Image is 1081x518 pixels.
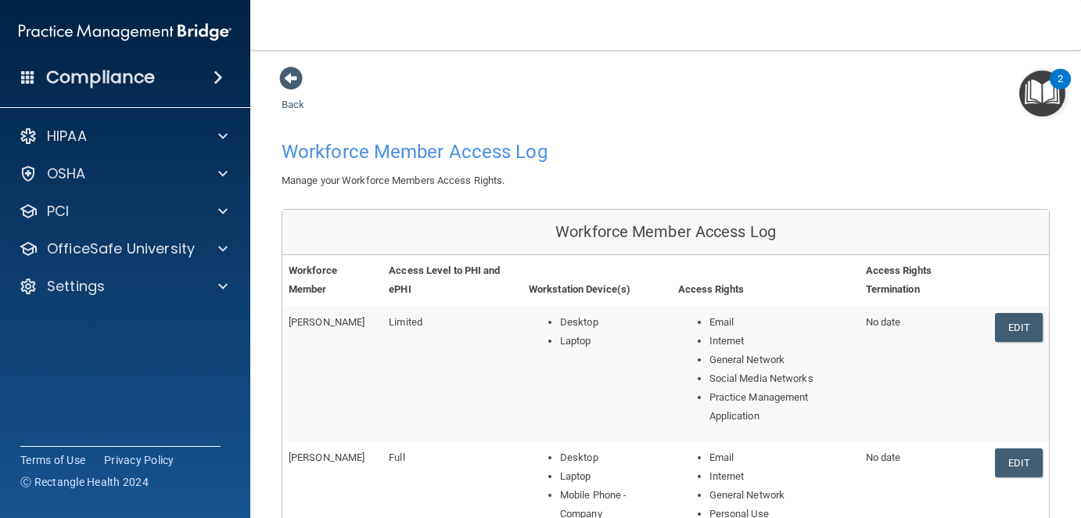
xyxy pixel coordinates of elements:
[282,174,505,186] span: Manage your Workforce Members Access Rights.
[995,448,1043,477] a: Edit
[19,16,232,48] img: PMB logo
[382,255,523,306] th: Access Level to PHI and ePHI
[995,313,1043,342] a: Edit
[672,255,860,306] th: Access Rights
[19,277,228,296] a: Settings
[289,451,365,463] span: [PERSON_NAME]
[47,239,195,258] p: OfficeSafe University
[709,486,853,505] li: General Network
[709,332,853,351] li: Internet
[523,255,672,306] th: Workstation Device(s)
[709,313,853,332] li: Email
[289,316,365,328] span: [PERSON_NAME]
[20,452,85,468] a: Terms of Use
[282,142,654,162] h4: Workforce Member Access Log
[104,452,174,468] a: Privacy Policy
[282,255,382,306] th: Workforce Member
[709,351,853,369] li: General Network
[389,451,404,463] span: Full
[47,202,69,221] p: PCI
[47,277,105,296] p: Settings
[46,67,155,88] h4: Compliance
[709,467,853,486] li: Internet
[866,316,901,328] span: No date
[47,127,87,146] p: HIPAA
[19,239,228,258] a: OfficeSafe University
[19,164,228,183] a: OSHA
[560,448,666,467] li: Desktop
[560,332,666,351] li: Laptop
[1019,70,1065,117] button: Open Resource Center, 2 new notifications
[19,202,228,221] a: PCI
[389,316,422,328] span: Limited
[1058,79,1063,99] div: 2
[709,369,853,388] li: Social Media Networks
[282,210,1049,255] div: Workforce Member Access Log
[20,474,149,490] span: Ⓒ Rectangle Health 2024
[19,127,228,146] a: HIPAA
[866,451,901,463] span: No date
[860,255,989,306] th: Access Rights Termination
[560,313,666,332] li: Desktop
[47,164,86,183] p: OSHA
[560,467,666,486] li: Laptop
[709,448,853,467] li: Email
[709,388,853,426] li: Practice Management Application
[282,80,304,110] a: Back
